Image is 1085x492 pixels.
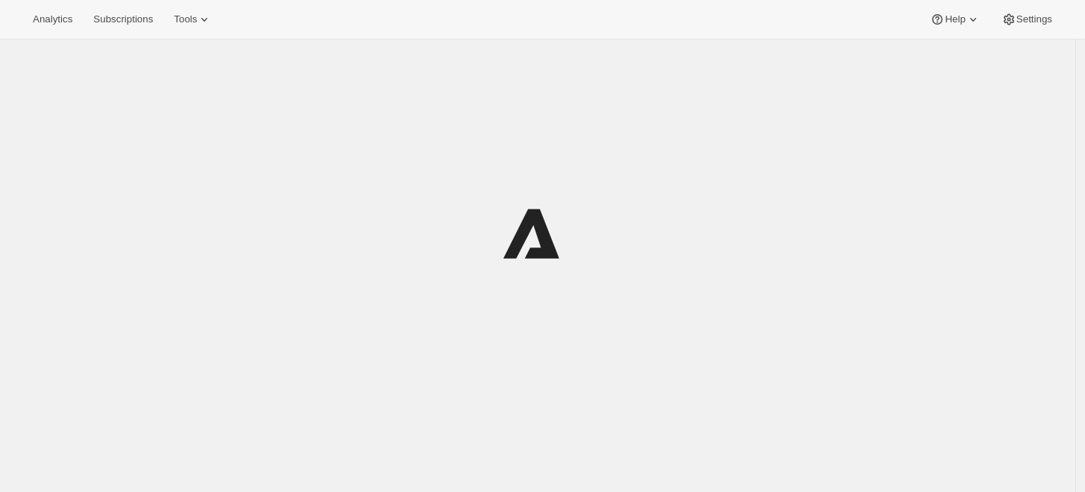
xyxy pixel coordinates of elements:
[174,13,197,25] span: Tools
[1016,13,1052,25] span: Settings
[945,13,965,25] span: Help
[921,9,989,30] button: Help
[33,13,72,25] span: Analytics
[84,9,162,30] button: Subscriptions
[93,13,153,25] span: Subscriptions
[993,9,1061,30] button: Settings
[24,9,81,30] button: Analytics
[165,9,221,30] button: Tools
